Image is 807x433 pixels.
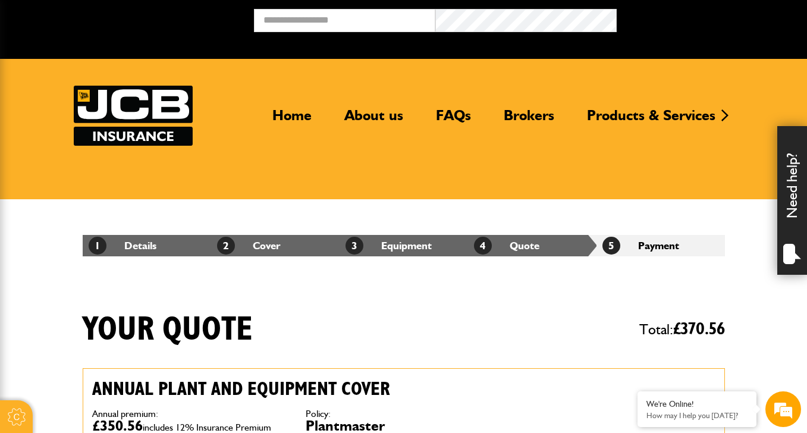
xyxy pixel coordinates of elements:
[89,237,106,255] span: 1
[427,106,480,134] a: FAQs
[681,321,725,338] span: 370.56
[92,409,288,419] dt: Annual premium:
[217,237,235,255] span: 2
[495,106,563,134] a: Brokers
[468,235,596,256] li: Quote
[74,86,193,146] a: JCB Insurance Services
[777,126,807,275] div: Need help?
[578,106,724,134] a: Products & Services
[474,237,492,255] span: 4
[74,86,193,146] img: JCB Insurance Services logo
[602,237,620,255] span: 5
[639,316,725,343] span: Total:
[617,9,798,27] button: Broker Login
[83,310,253,350] h1: Your quote
[335,106,412,134] a: About us
[646,399,748,409] div: We're Online!
[92,378,502,400] h2: Annual plant and equipment cover
[306,409,501,419] dt: Policy:
[263,106,321,134] a: Home
[346,239,432,252] a: 3Equipment
[673,321,725,338] span: £
[646,411,748,420] p: How may I help you today?
[346,237,363,255] span: 3
[306,419,501,433] dd: Plantmaster
[89,239,156,252] a: 1Details
[596,235,725,256] li: Payment
[217,239,281,252] a: 2Cover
